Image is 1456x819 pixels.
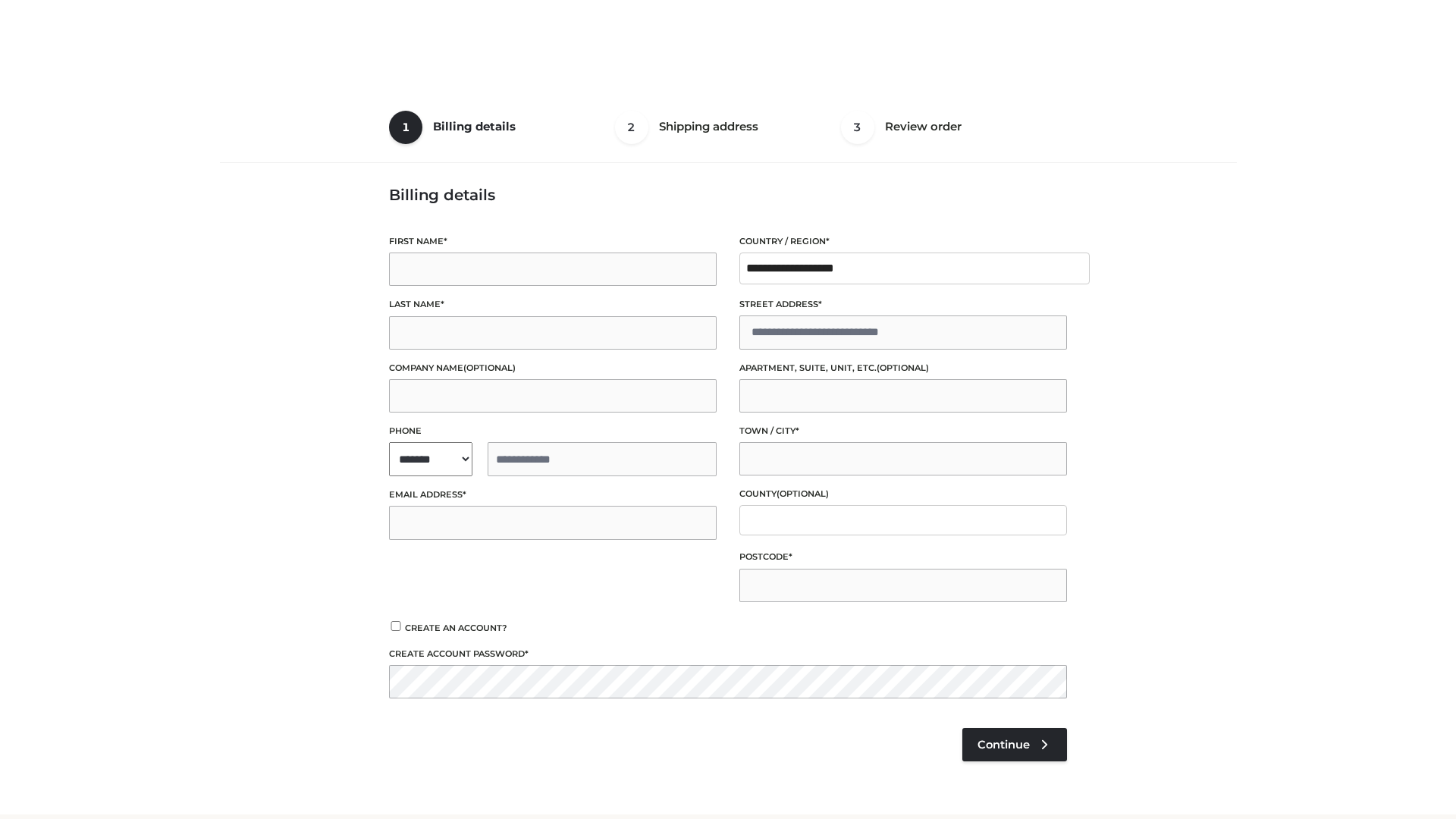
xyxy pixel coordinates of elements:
label: First name [389,234,717,249]
label: Street address [739,297,1067,312]
label: Company name [389,361,717,375]
span: Review order [885,119,962,133]
span: Shipping address [659,119,758,133]
label: Town / City [739,424,1067,438]
label: Create account password [389,647,1067,661]
span: (optional) [777,488,829,499]
span: Create an account? [405,623,507,633]
label: County [739,487,1067,501]
span: (optional) [877,362,929,373]
input: Create an account? [389,621,403,631]
span: Billing details [433,119,516,133]
span: 1 [389,111,422,144]
label: Apartment, suite, unit, etc. [739,361,1067,375]
span: Continue [977,738,1030,752]
label: Last name [389,297,717,312]
a: Continue [962,728,1067,761]
label: Country / Region [739,234,1067,249]
h3: Billing details [389,186,1067,204]
span: (optional) [463,362,516,373]
label: Phone [389,424,717,438]
span: 3 [841,111,874,144]
span: 2 [615,111,648,144]
label: Email address [389,488,717,502]
label: Postcode [739,550,1067,564]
